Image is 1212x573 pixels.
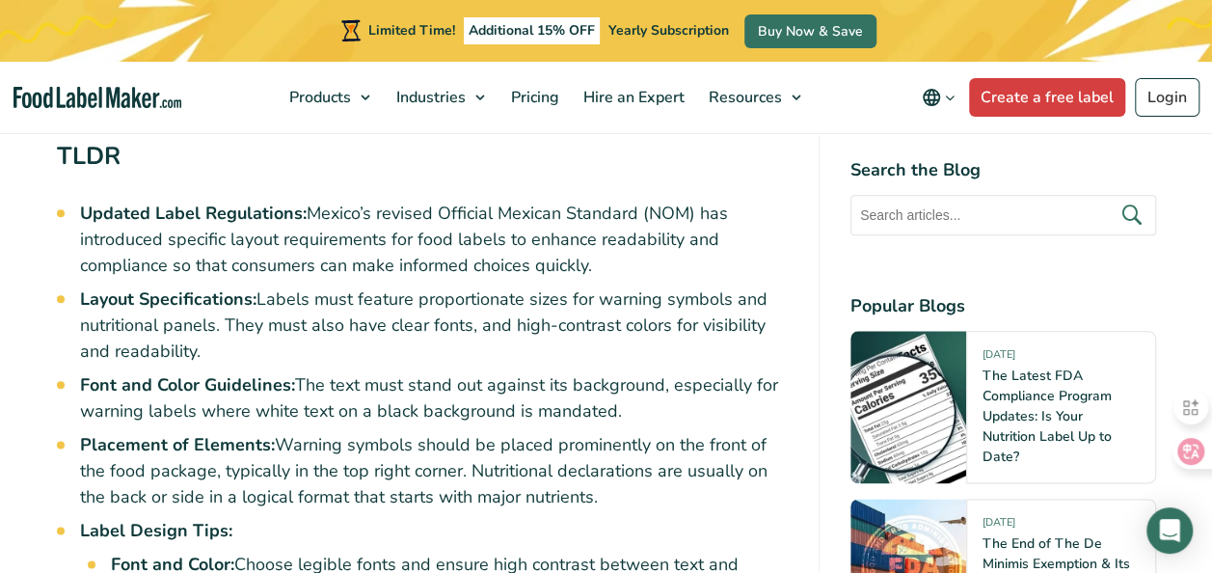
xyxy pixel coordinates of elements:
div: Open Intercom Messenger [1146,507,1193,554]
a: Resources [697,62,811,133]
li: Mexico’s revised Official Mexican Standard (NOM) has introduced specific layout requirements for ... [80,201,788,279]
strong: Label Design Tips: [80,519,232,542]
li: Labels must feature proportionate sizes for warning symbols and nutritional panels. They must als... [80,286,788,365]
li: The text must stand out against its background, especially for warning labels where white text on... [80,372,788,424]
a: Create a free label [969,78,1125,117]
h4: Popular Blogs [850,294,1156,320]
button: Change language [908,78,969,117]
span: Additional 15% OFF [464,17,600,44]
strong: Layout Specifications: [80,287,256,311]
li: Warning symbols should be placed prominently on the front of the food package, typically in the t... [80,432,788,510]
h4: Search the Blog [850,158,1156,184]
span: Hire an Expert [578,87,687,108]
a: The Latest FDA Compliance Program Updates: Is Your Nutrition Label Up to Date? [983,368,1112,467]
strong: Updated Label Regulations: [80,202,307,225]
a: Industries [385,62,495,133]
span: Yearly Subscription [608,21,729,40]
span: Limited Time! [368,21,455,40]
span: Resources [703,87,784,108]
input: Search articles... [850,196,1156,236]
span: [DATE] [983,516,1015,538]
a: Login [1135,78,1199,117]
strong: Font and Color Guidelines: [80,373,295,396]
a: Food Label Maker homepage [13,87,181,109]
a: Buy Now & Save [744,14,876,48]
strong: TLDR [57,140,121,173]
span: Products [283,87,353,108]
span: Industries [391,87,468,108]
a: Pricing [499,62,567,133]
a: Products [278,62,380,133]
a: Hire an Expert [572,62,692,133]
strong: Placement of Elements: [80,433,275,456]
span: Pricing [505,87,561,108]
span: [DATE] [983,348,1015,370]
